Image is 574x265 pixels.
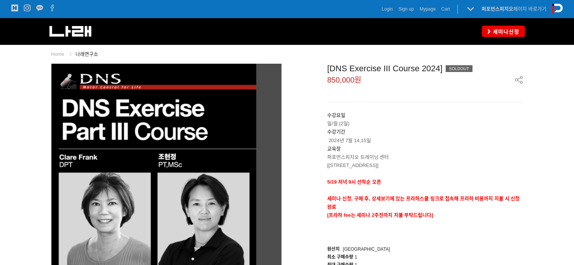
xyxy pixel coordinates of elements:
a: 나래연구소 [75,51,98,57]
span: [GEOGRAPHIC_DATA] [343,247,390,252]
span: [프라하 fee는 세미나 2주전까지 지불 부탁드립니다] [327,212,433,218]
span: 1 [355,254,357,260]
p: 일/월 (2일) [327,111,523,128]
strong: 5/19 저녁 9시 선착순 오픈 [327,179,381,185]
a: Sign up [399,5,414,13]
strong: 세미나 신청, 구매 후, 상세보기에 있는 프라하스쿨 링크로 접속해 프라하 비용까지 지불 시 신청완료 [327,196,520,210]
span: 세미나신청 [491,28,519,35]
p: [[STREET_ADDRESS]] [327,161,523,170]
div: SOLDOUT [446,65,472,72]
p: 2024년 7월 14,15일 [327,128,523,144]
a: Home [51,51,65,57]
strong: 수강기간 [327,129,345,135]
a: Cart [441,5,450,13]
p: 퍼포먼스피지오 트레이닝 센터 [327,153,523,161]
a: 세미나신청 [482,26,525,37]
span: 최소 구매수량 [327,254,353,260]
a: 퍼포먼스피지오페이지 바로가기 [482,6,546,12]
strong: 퍼포먼스피지오 [482,6,513,12]
span: 원산지 [327,247,340,252]
span: 850,000원 [327,76,361,84]
strong: 수강요일 [327,112,345,118]
a: Login [382,5,393,13]
div: [DNS Exercise III Course 2024] [327,64,523,74]
strong: 교육장 [327,146,341,152]
a: Mypage [420,5,436,13]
